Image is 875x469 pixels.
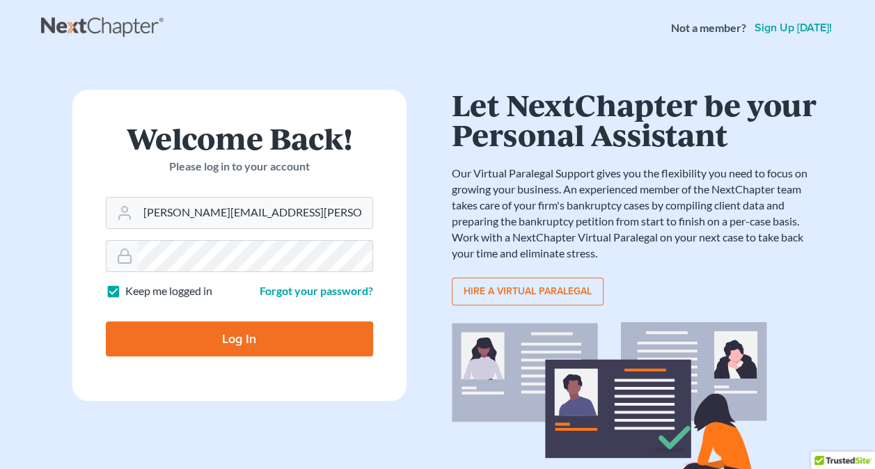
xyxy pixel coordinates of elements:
[671,20,746,36] strong: Not a member?
[452,90,821,149] h1: Let NextChapter be your Personal Assistant
[106,123,373,153] h1: Welcome Back!
[106,321,373,356] input: Log In
[452,278,604,305] a: Hire a virtual paralegal
[752,22,835,33] a: Sign up [DATE]!
[260,284,373,297] a: Forgot your password?
[106,159,373,175] p: Please log in to your account
[125,283,212,299] label: Keep me logged in
[452,166,821,261] p: Our Virtual Paralegal Support gives you the flexibility you need to focus on growing your busines...
[138,198,372,228] input: Email Address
